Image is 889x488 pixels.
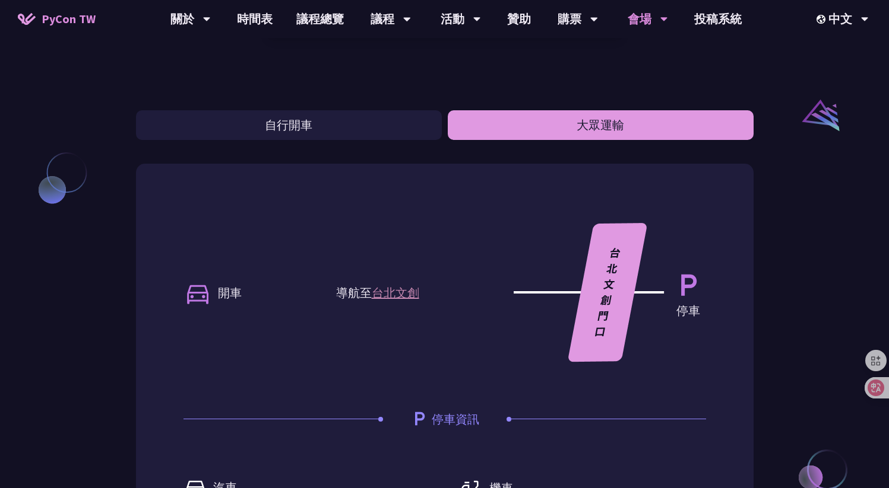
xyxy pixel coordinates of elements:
[676,302,700,320] span: 停車
[18,13,36,25] img: Home icon of PyCon TW 2025
[218,284,242,302] span: 開車
[42,10,96,28] span: PyCon TW
[514,223,665,362] img: venue-destination-md.f3d69a8.png
[184,279,212,307] img: car.35b1ec4.svg
[372,285,419,300] a: 台北文創
[410,410,429,428] img: svg+xml;base64,PHN2ZyB3aWR0aD0iMzEiIGhlaWdodD0iMzEiIHZpZXdCb3g9IjAgMCAzMSAzMSIgZmlsbD0ibm9uZSIgeG...
[389,410,501,428] h3: 停車資訊
[136,110,442,140] button: 自行開車
[817,15,828,24] img: Locale Icon
[670,266,706,302] img: svg+xml;base64,PHN2ZyB3aWR0aD0iNjAiIGhlaWdodD0iNjAiIHZpZXdCb3g9IjAgMCA2MCA2MCIgZmlsbD0ibm9uZSIgeG...
[336,284,419,302] span: 導航至
[6,4,107,34] a: PyCon TW
[448,110,754,140] button: 大眾運輸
